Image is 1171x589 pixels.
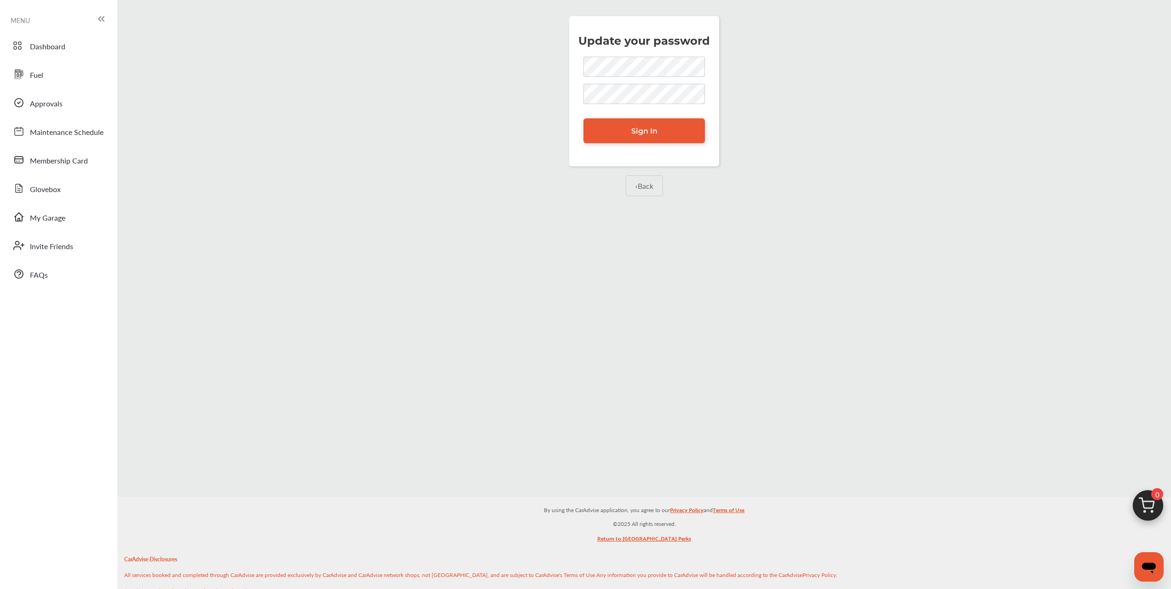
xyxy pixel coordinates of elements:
[30,98,63,110] span: Approvals
[30,241,73,253] span: Invite Friends
[30,70,43,82] span: Fuel
[8,233,108,257] a: Invite Friends
[8,262,108,286] a: FAQs
[30,269,48,281] span: FAQs
[8,148,108,172] a: Membership Card
[117,505,1171,514] p: By using the CarAdvise application, you agree to our and
[713,505,744,519] a: Terms of Use
[8,176,108,200] a: Glovebox
[578,36,710,46] p: Update your password
[802,571,836,583] a: Privacy Policy
[124,555,177,563] strong: CarAdvise Disclosures
[11,17,30,24] span: MENU
[30,184,61,196] span: Glovebox
[8,205,108,229] a: My Garage
[626,175,663,196] a: ‹Back
[670,505,704,519] a: Privacy Policy
[1126,486,1170,530] img: cart_icon.3d0951e8.svg
[631,127,658,135] span: Sign In
[30,41,65,53] span: Dashboard
[583,118,705,143] a: Sign In
[597,533,691,548] a: Return to [GEOGRAPHIC_DATA] Perks
[1134,552,1164,582] iframe: Button to launch messaging window
[8,34,108,58] a: Dashboard
[30,155,88,167] span: Membership Card
[30,127,104,139] span: Maintenance Schedule
[8,91,108,115] a: Approvals
[564,571,596,583] a: Terms of Use.
[1151,488,1163,500] span: 0
[8,62,108,86] a: Fuel
[8,119,108,143] a: Maintenance Schedule
[30,212,65,224] span: My Garage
